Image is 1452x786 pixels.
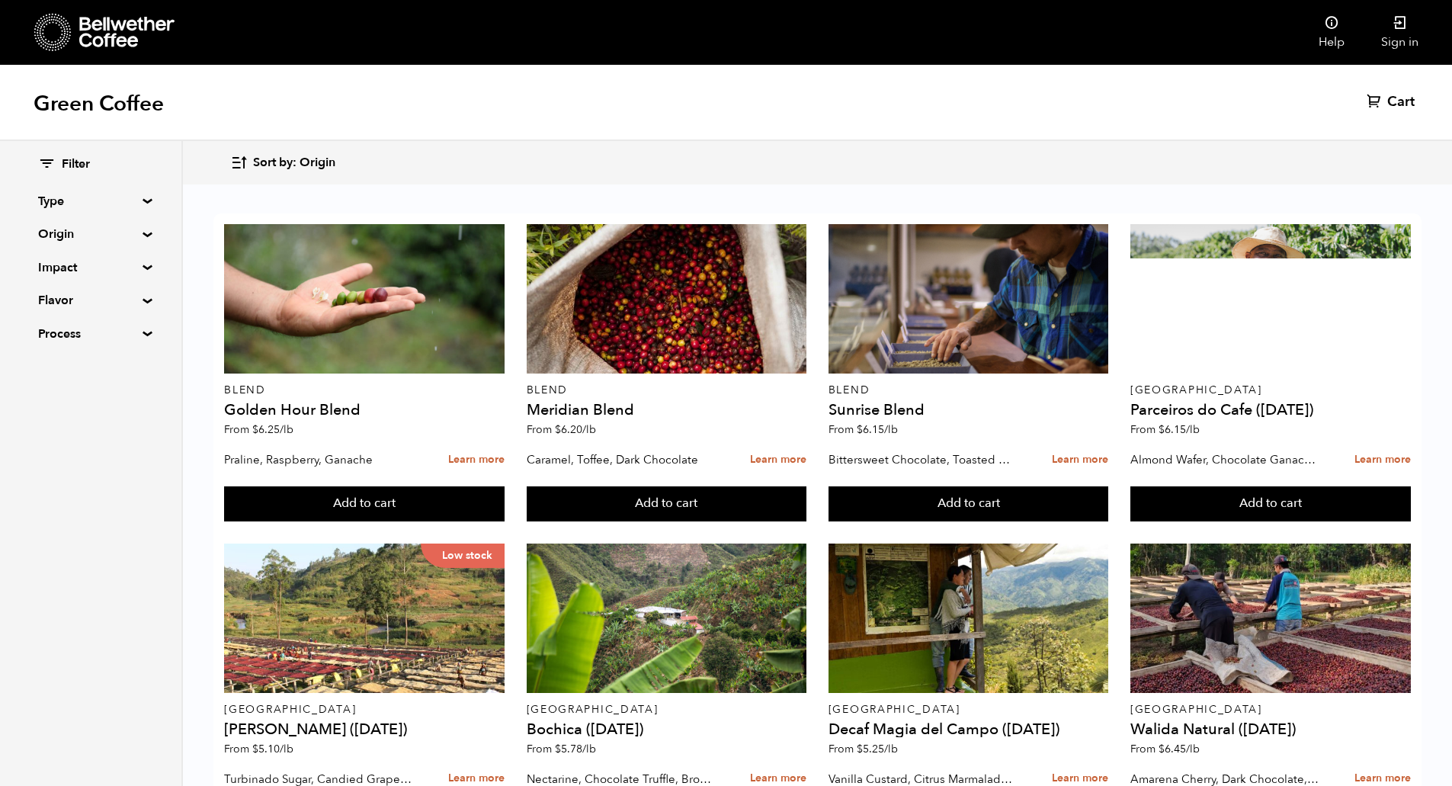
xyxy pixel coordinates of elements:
bdi: 6.15 [857,422,898,437]
a: Cart [1367,93,1418,111]
h4: Parceiros do Cafe ([DATE]) [1130,403,1411,418]
h4: Walida Natural ([DATE]) [1130,722,1411,737]
span: $ [857,742,863,756]
a: Learn more [1052,444,1108,476]
p: Bittersweet Chocolate, Toasted Marshmallow, Candied Orange, Praline [829,448,1019,471]
button: Sort by: Origin [230,145,335,181]
p: Blend [224,385,505,396]
p: Almond Wafer, Chocolate Ganache, Bing Cherry [1130,448,1321,471]
h4: Sunrise Blend [829,403,1109,418]
p: Caramel, Toffee, Dark Chocolate [527,448,717,471]
span: From [829,742,898,756]
bdi: 6.20 [555,422,596,437]
h4: [PERSON_NAME] ([DATE]) [224,722,505,737]
span: Sort by: Origin [253,155,335,172]
span: $ [252,742,258,756]
span: $ [252,422,258,437]
h4: Decaf Magia del Campo ([DATE]) [829,722,1109,737]
span: Filter [62,156,90,173]
p: [GEOGRAPHIC_DATA] [224,704,505,715]
a: Low stock [224,544,505,693]
span: $ [857,422,863,437]
p: [GEOGRAPHIC_DATA] [829,704,1109,715]
p: Low stock [421,544,505,568]
span: $ [555,422,561,437]
summary: Process [38,325,143,343]
span: Cart [1387,93,1415,111]
a: Learn more [750,444,806,476]
span: From [224,742,293,756]
p: Praline, Raspberry, Ganache [224,448,415,471]
h4: Golden Hour Blend [224,403,505,418]
p: Blend [829,385,1109,396]
span: /lb [884,422,898,437]
button: Add to cart [1130,486,1411,521]
span: /lb [280,422,293,437]
a: Learn more [448,444,505,476]
span: /lb [582,422,596,437]
p: [GEOGRAPHIC_DATA] [1130,385,1411,396]
span: From [224,422,293,437]
h4: Meridian Blend [527,403,807,418]
p: Blend [527,385,807,396]
span: From [1130,742,1200,756]
summary: Type [38,192,143,210]
span: From [829,422,898,437]
span: /lb [884,742,898,756]
span: $ [1159,422,1165,437]
button: Add to cart [527,486,807,521]
bdi: 6.25 [252,422,293,437]
summary: Origin [38,225,143,243]
h1: Green Coffee [34,90,164,117]
p: [GEOGRAPHIC_DATA] [1130,704,1411,715]
bdi: 5.78 [555,742,596,756]
bdi: 6.15 [1159,422,1200,437]
summary: Impact [38,258,143,277]
span: /lb [582,742,596,756]
summary: Flavor [38,291,143,310]
bdi: 5.25 [857,742,898,756]
span: /lb [1186,422,1200,437]
button: Add to cart [829,486,1109,521]
bdi: 5.10 [252,742,293,756]
span: /lb [280,742,293,756]
bdi: 6.45 [1159,742,1200,756]
p: [GEOGRAPHIC_DATA] [527,704,807,715]
span: From [527,422,596,437]
button: Add to cart [224,486,505,521]
span: From [527,742,596,756]
span: $ [555,742,561,756]
span: /lb [1186,742,1200,756]
span: From [1130,422,1200,437]
span: $ [1159,742,1165,756]
h4: Bochica ([DATE]) [527,722,807,737]
a: Learn more [1354,444,1411,476]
